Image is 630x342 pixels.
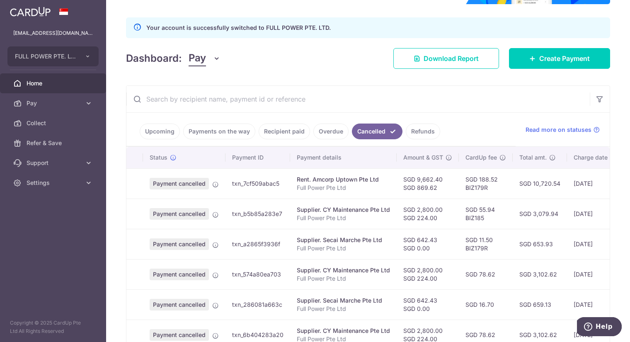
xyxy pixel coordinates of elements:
p: Full Power Pte Ltd [297,214,390,222]
p: [EMAIL_ADDRESS][DOMAIN_NAME] [13,29,93,37]
td: SGD 3,079.94 [513,199,567,229]
a: Payments on the way [183,124,255,139]
th: Payment ID [225,147,290,168]
input: Search by recipient name, payment id or reference [126,86,590,112]
td: txn_286081a663c [225,289,290,320]
td: [DATE] [567,199,623,229]
span: Payment cancelled [150,329,209,341]
a: Overdue [313,124,349,139]
a: Create Payment [509,48,610,69]
a: Read more on statuses [526,126,600,134]
td: SGD 659.13 [513,289,567,320]
span: Help [19,6,36,13]
span: Pay [189,51,206,66]
td: txn_a2865f3936f [225,229,290,259]
div: Supplier. Secai Marche Pte Ltd [297,236,390,244]
p: Full Power Pte Ltd [297,184,390,192]
span: Payment cancelled [150,178,209,189]
td: SGD 642.43 SGD 0.00 [397,229,459,259]
td: SGD 2,800.00 SGD 224.00 [397,259,459,289]
span: Payment cancelled [150,299,209,310]
span: CardUp fee [465,153,497,162]
a: Cancelled [352,124,402,139]
span: Create Payment [539,53,590,63]
td: SGD 3,102.62 [513,259,567,289]
img: CardUp [10,7,51,17]
th: Payment details [290,147,397,168]
p: Full Power Pte Ltd [297,244,390,252]
button: Pay [189,51,220,66]
span: Home [27,79,81,87]
span: FULL POWER PTE. LTD. [15,52,76,61]
td: SGD 11.50 BIZ179R [459,229,513,259]
td: SGD 642.43 SGD 0.00 [397,289,459,320]
td: SGD 55.94 BIZ185 [459,199,513,229]
h4: Dashboard: [126,51,182,66]
a: Refunds [406,124,440,139]
td: txn_7cf509abac5 [225,168,290,199]
td: SGD 9,662.40 SGD 869.62 [397,168,459,199]
td: SGD 2,800.00 SGD 224.00 [397,199,459,229]
td: SGD 16.70 [459,289,513,320]
iframe: Opens a widget where you can find more information [577,317,622,338]
a: Download Report [393,48,499,69]
span: Status [150,153,167,162]
div: Supplier. CY Maintenance Pte Ltd [297,206,390,214]
td: txn_b5b85a283e7 [225,199,290,229]
td: [DATE] [567,168,623,199]
td: txn_574a80ea703 [225,259,290,289]
span: Total amt. [519,153,547,162]
span: Collect [27,119,81,127]
span: Charge date [574,153,608,162]
span: Read more on statuses [526,126,591,134]
span: Refer & Save [27,139,81,147]
p: Full Power Pte Ltd [297,274,390,283]
td: [DATE] [567,229,623,259]
span: Settings [27,179,81,187]
a: Recipient paid [259,124,310,139]
button: FULL POWER PTE. LTD. [7,46,99,66]
span: Amount & GST [403,153,443,162]
td: [DATE] [567,259,623,289]
span: Payment cancelled [150,269,209,280]
div: Rent. Amcorp Uptown Pte Ltd [297,175,390,184]
div: Supplier. CY Maintenance Pte Ltd [297,266,390,274]
td: [DATE] [567,289,623,320]
span: Payment cancelled [150,238,209,250]
div: Supplier. Secai Marche Pte Ltd [297,296,390,305]
div: Supplier. CY Maintenance Pte Ltd [297,327,390,335]
span: Pay [27,99,81,107]
p: Your account is successfully switched to FULL POWER PTE. LTD. [146,23,331,33]
td: SGD 10,720.54 [513,168,567,199]
a: Upcoming [140,124,180,139]
p: Full Power Pte Ltd [297,305,390,313]
span: Support [27,159,81,167]
td: SGD 78.62 [459,259,513,289]
span: Payment cancelled [150,208,209,220]
td: SGD 653.93 [513,229,567,259]
td: SGD 188.52 BIZ179R [459,168,513,199]
span: Download Report [424,53,479,63]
